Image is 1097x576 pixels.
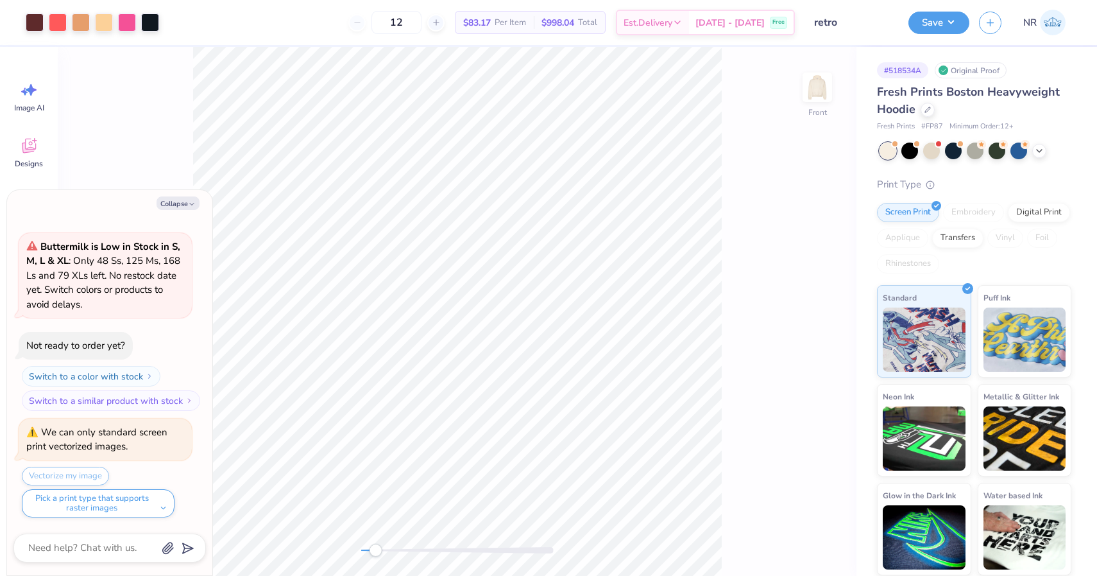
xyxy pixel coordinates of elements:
div: We can only standard screen print vectorized images. [26,426,167,453]
div: Transfers [932,229,983,248]
span: Water based Ink [983,489,1042,502]
div: Digital Print [1008,203,1070,222]
span: Minimum Order: 12 + [949,121,1014,132]
img: Switch to a color with stock [146,372,153,380]
span: NR [1023,15,1037,30]
span: Est. Delivery [624,16,672,30]
div: Print Type [877,177,1071,192]
div: Vinyl [987,229,1023,248]
button: Save [908,12,969,34]
img: Neon Ink [883,406,965,471]
span: Designs [15,159,43,169]
div: Accessibility label [369,544,382,557]
div: Original Proof [935,62,1007,78]
span: : Only 48 Ss, 125 Ms, 168 Ls and 79 XLs left. No restock date yet. Switch colors or products to a... [26,240,180,311]
span: Metallic & Glitter Ink [983,390,1059,403]
div: Foil [1027,229,1057,248]
span: $998.04 [541,16,574,30]
span: Standard [883,291,917,304]
img: Water based Ink [983,505,1066,570]
div: Screen Print [877,203,939,222]
span: Fresh Prints Boston Heavyweight Hoodie [877,84,1060,117]
button: Switch to a color with stock [22,366,160,387]
span: Glow in the Dark Ink [883,489,956,502]
img: Puff Ink [983,308,1066,372]
img: Standard [883,308,965,372]
span: Neon Ink [883,390,914,403]
img: Glow in the Dark Ink [883,505,965,570]
div: Applique [877,229,928,248]
span: Image AI [14,103,44,113]
span: [DATE] - [DATE] [695,16,765,30]
span: Puff Ink [983,291,1010,304]
img: Front [804,74,830,100]
strong: Buttermilk is Low in Stock in S, M, L & XL [26,240,180,268]
img: Noemi Reche-ley [1040,10,1066,35]
img: Switch to a similar product with stock [185,397,193,405]
button: Switch to a similar product with stock [22,390,200,411]
span: Free [772,18,785,27]
button: Pick a print type that supports raster images [22,489,174,518]
span: # FP87 [921,121,943,132]
div: # 518534A [877,62,928,78]
a: NR [1017,10,1071,35]
span: Fresh Prints [877,121,915,132]
div: Rhinestones [877,254,939,274]
img: Metallic & Glitter Ink [983,406,1066,471]
div: Not ready to order yet? [26,339,125,352]
input: – – [371,11,421,34]
div: Front [808,107,827,118]
span: $83.17 [463,16,491,30]
button: Collapse [157,196,200,210]
span: Total [578,16,597,30]
input: Untitled Design [804,10,899,35]
span: Per Item [495,16,526,30]
div: Embroidery [943,203,1004,222]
